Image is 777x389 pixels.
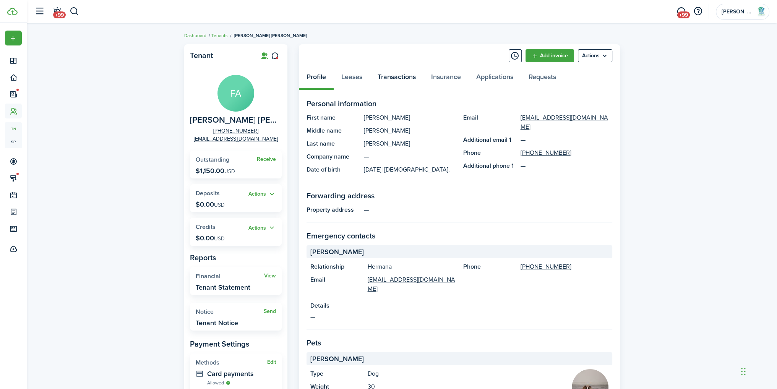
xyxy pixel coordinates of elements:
[196,319,238,327] widget-stats-description: Tenant Notice
[368,275,456,293] a: [EMAIL_ADDRESS][DOMAIN_NAME]
[267,359,276,365] button: Edit
[310,262,364,271] panel-main-title: Relationship
[307,165,360,174] panel-main-title: Date of birth
[370,67,423,90] a: Transactions
[691,5,704,18] button: Open resource center
[196,155,229,164] span: Outstanding
[423,67,469,90] a: Insurance
[364,205,612,214] panel-main-description: —
[368,369,564,378] panel-main-description: Dog
[213,127,258,135] a: [PHONE_NUMBER]
[307,98,612,109] panel-main-section-title: Personal information
[5,31,22,45] button: Open menu
[755,6,767,18] img: Nicole
[264,308,276,314] a: Send
[741,360,746,383] div: Drag
[190,252,282,263] panel-main-subtitle: Reports
[196,359,267,366] widget-stats-title: Methods
[307,113,360,122] panel-main-title: First name
[334,67,370,90] a: Leases
[674,2,688,21] a: Messaging
[307,126,360,135] panel-main-title: Middle name
[248,224,276,232] button: Actions
[578,49,612,62] button: Open menu
[310,312,608,321] panel-main-description: —
[234,32,307,39] span: [PERSON_NAME] [PERSON_NAME]
[196,167,235,175] p: $1,150.00
[521,67,564,90] a: Requests
[196,308,264,315] widget-stats-title: Notice
[368,262,456,271] panel-main-description: Hermana
[310,275,364,293] panel-main-title: Email
[307,337,612,348] panel-main-section-title: Pets
[196,222,216,231] span: Credits
[5,122,22,135] a: tn
[310,247,364,257] span: [PERSON_NAME]
[677,11,690,18] span: +99
[248,190,276,199] button: Open menu
[526,49,574,62] a: Add invoice
[364,113,456,122] panel-main-description: [PERSON_NAME]
[264,273,276,279] a: View
[214,235,225,243] span: USD
[196,284,250,291] widget-stats-description: Tenant Statement
[310,301,608,310] panel-main-title: Details
[463,161,517,170] panel-main-title: Additional phone 1
[257,156,276,162] a: Receive
[214,201,225,209] span: USD
[207,379,224,386] span: Allowed
[194,135,278,143] a: [EMAIL_ADDRESS][DOMAIN_NAME]
[463,135,517,144] panel-main-title: Additional email 1
[196,234,225,242] p: $0.00
[364,152,456,161] panel-main-description: —
[739,352,777,389] iframe: Chat Widget
[190,115,278,125] span: Frank Aviles Garcia Ramos
[196,189,220,198] span: Deposits
[190,338,282,350] panel-main-subtitle: Payment Settings
[307,190,612,201] panel-main-section-title: Forwarding address
[521,113,612,131] a: [EMAIL_ADDRESS][DOMAIN_NAME]
[32,4,47,19] button: Open sidebar
[381,165,450,174] span: | [DEMOGRAPHIC_DATA].
[196,201,225,208] p: $0.00
[307,205,360,214] panel-main-title: Property address
[364,126,456,135] panel-main-description: [PERSON_NAME]
[364,165,456,174] panel-main-description: [DATE]
[248,190,276,199] button: Actions
[463,148,517,157] panel-main-title: Phone
[211,32,228,39] a: Tenants
[196,273,264,280] widget-stats-title: Financial
[463,262,517,271] panel-main-title: Phone
[307,139,360,148] panel-main-title: Last name
[521,148,571,157] a: [PHONE_NUMBER]
[217,75,254,112] avatar-text: FA
[509,49,522,62] button: Timeline
[722,9,752,15] span: Nicole
[307,230,612,242] panel-main-section-title: Emergency contacts
[521,262,571,271] a: [PHONE_NUMBER]
[190,51,251,60] panel-main-title: Tenant
[53,11,66,18] span: +99
[310,369,364,378] panel-main-title: Type
[5,135,22,148] a: sp
[207,370,276,378] widget-stats-description: Card payments
[307,352,612,365] panel-main-section-header: [PERSON_NAME]
[224,167,235,175] span: USD
[248,224,276,232] button: Open menu
[50,2,64,21] a: Notifications
[578,49,612,62] menu-btn: Actions
[463,113,517,131] panel-main-title: Email
[364,139,456,148] panel-main-description: [PERSON_NAME]
[7,8,18,15] img: TenantCloud
[307,152,360,161] panel-main-title: Company name
[469,67,521,90] a: Applications
[184,32,206,39] a: Dashboard
[70,5,79,18] button: Search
